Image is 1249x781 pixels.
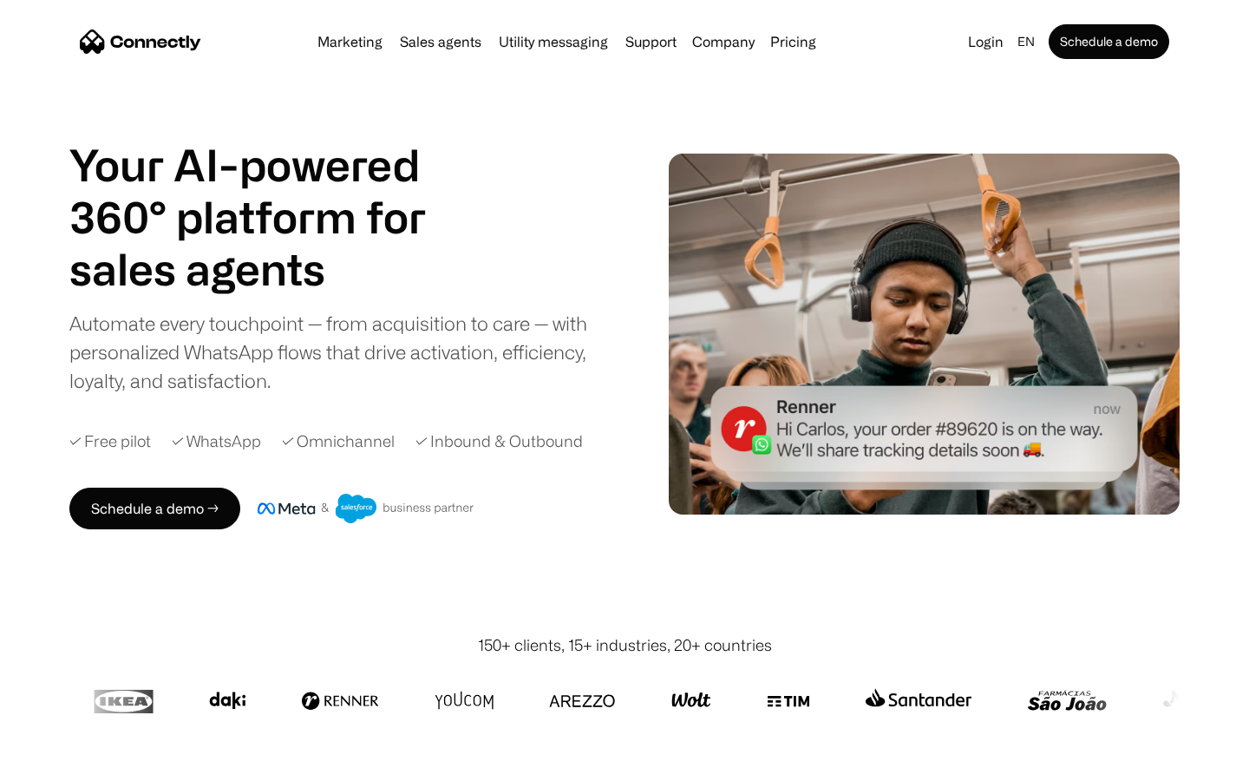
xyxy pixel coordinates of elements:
[69,430,151,453] div: ✓ Free pilot
[69,243,468,295] div: carousel
[311,35,389,49] a: Marketing
[69,309,616,395] div: Automate every touchpoint — from acquisition to care — with personalized WhatsApp flows that driv...
[687,30,760,54] div: Company
[478,633,772,657] div: 150+ clients, 15+ industries, 20+ countries
[17,749,104,775] aside: Language selected: English
[1017,30,1035,54] div: en
[69,243,468,295] h1: sales agents
[763,35,823,49] a: Pricing
[69,243,468,295] div: 1 of 4
[258,494,474,523] img: Meta and Salesforce business partner badge.
[618,35,683,49] a: Support
[692,30,755,54] div: Company
[172,430,261,453] div: ✓ WhatsApp
[415,430,583,453] div: ✓ Inbound & Outbound
[1049,24,1169,59] a: Schedule a demo
[282,430,395,453] div: ✓ Omnichannel
[69,488,240,529] a: Schedule a demo →
[393,35,488,49] a: Sales agents
[69,139,468,243] h1: Your AI-powered 360° platform for
[35,751,104,775] ul: Language list
[492,35,615,49] a: Utility messaging
[961,30,1010,54] a: Login
[80,29,201,55] a: home
[1010,30,1045,54] div: en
